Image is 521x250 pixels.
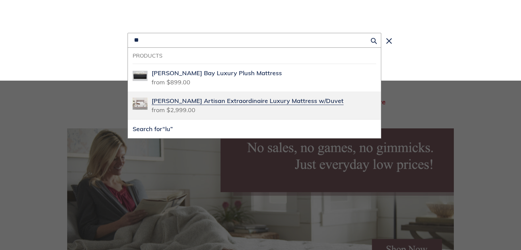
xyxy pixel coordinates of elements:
input: Search [128,33,381,48]
button: Search for“lu” [128,120,381,138]
span: [PERSON_NAME] Bay Luxury Plush Mattress [152,69,282,77]
span: from $2,999.00 [152,104,195,114]
a: Chadwick-bay-plush-mattress-with-foundation[PERSON_NAME] Bay Luxury Plush Mattressfrom $899.00 [128,64,381,91]
img: Chadwick-bay-plush-mattress-with-foundation [133,68,148,83]
a: artesian-extraordinaire-mattress[PERSON_NAME] Artisan Extraordinaire Luxury Mattress w/Duvetfrom ... [128,91,381,119]
span: “lu” [162,125,173,133]
h3: Products [133,53,376,59]
img: artesian-extraordinaire-mattress [133,96,148,111]
span: from $899.00 [152,76,190,86]
span: [PERSON_NAME] Artisan Extraordinaire Luxury Mattress w/Duvet [152,97,344,105]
